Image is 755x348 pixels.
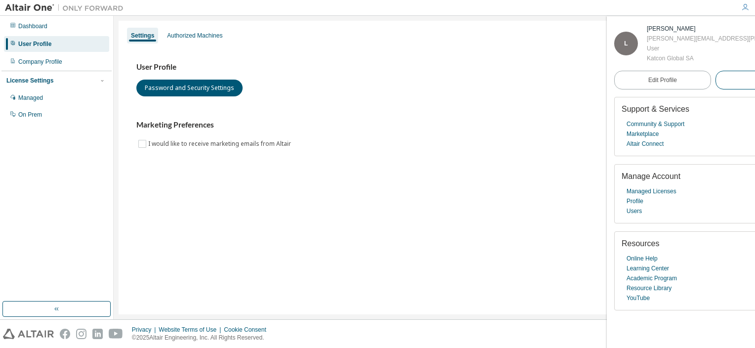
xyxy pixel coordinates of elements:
[627,186,676,196] a: Managed Licenses
[131,32,154,40] div: Settings
[6,77,53,85] div: License Settings
[627,283,671,293] a: Resource Library
[627,139,664,149] a: Altair Connect
[622,172,680,180] span: Manage Account
[18,22,47,30] div: Dashboard
[622,105,689,113] span: Support & Services
[132,326,159,334] div: Privacy
[627,263,669,273] a: Learning Center
[627,119,684,129] a: Community & Support
[76,329,86,339] img: instagram.svg
[92,329,103,339] img: linkedin.svg
[627,293,650,303] a: YouTube
[60,329,70,339] img: facebook.svg
[627,254,658,263] a: Online Help
[136,120,732,130] h3: Marketing Preferences
[18,94,43,102] div: Managed
[136,62,732,72] h3: User Profile
[627,206,642,216] a: Users
[109,329,123,339] img: youtube.svg
[624,40,628,47] span: L
[18,58,62,66] div: Company Profile
[5,3,128,13] img: Altair One
[159,326,224,334] div: Website Terms of Use
[648,76,677,84] span: Edit Profile
[136,80,243,96] button: Password and Security Settings
[627,196,643,206] a: Profile
[18,40,51,48] div: User Profile
[148,138,293,150] label: I would like to receive marketing emails from Altair
[132,334,272,342] p: © 2025 Altair Engineering, Inc. All Rights Reserved.
[627,129,659,139] a: Marketplace
[627,273,677,283] a: Academic Program
[622,239,659,248] span: Resources
[224,326,272,334] div: Cookie Consent
[167,32,222,40] div: Authorized Machines
[18,111,42,119] div: On Prem
[3,329,54,339] img: altair_logo.svg
[614,71,711,89] a: Edit Profile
